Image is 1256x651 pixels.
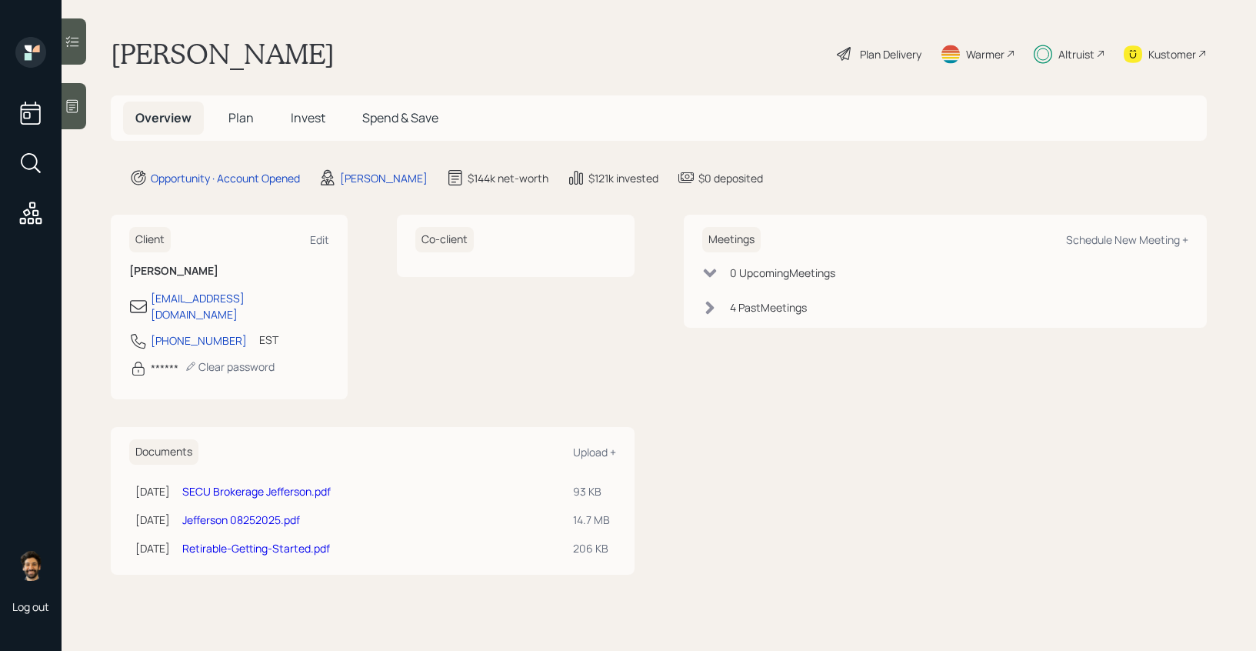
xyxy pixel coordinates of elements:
[259,332,278,348] div: EST
[966,46,1004,62] div: Warmer
[135,512,170,528] div: [DATE]
[182,512,300,527] a: Jefferson 08252025.pdf
[15,550,46,581] img: eric-schwartz-headshot.png
[291,109,325,126] span: Invest
[12,599,49,614] div: Log out
[151,170,300,186] div: Opportunity · Account Opened
[135,540,170,556] div: [DATE]
[151,290,329,322] div: [EMAIL_ADDRESS][DOMAIN_NAME]
[730,299,807,315] div: 4 Past Meeting s
[415,227,474,252] h6: Co-client
[730,265,835,281] div: 0 Upcoming Meeting s
[185,359,275,374] div: Clear password
[573,483,610,499] div: 93 KB
[588,170,658,186] div: $121k invested
[1066,232,1188,247] div: Schedule New Meeting +
[1058,46,1094,62] div: Altruist
[129,227,171,252] h6: Client
[135,109,192,126] span: Overview
[228,109,254,126] span: Plan
[135,483,170,499] div: [DATE]
[573,445,616,459] div: Upload +
[340,170,428,186] div: [PERSON_NAME]
[573,540,610,556] div: 206 KB
[129,439,198,465] h6: Documents
[111,37,335,71] h1: [PERSON_NAME]
[860,46,921,62] div: Plan Delivery
[182,484,331,499] a: SECU Brokerage Jefferson.pdf
[468,170,548,186] div: $144k net-worth
[702,227,761,252] h6: Meetings
[182,541,330,556] a: Retirable-Getting-Started.pdf
[129,265,329,278] h6: [PERSON_NAME]
[573,512,610,528] div: 14.7 MB
[1148,46,1196,62] div: Kustomer
[151,332,247,349] div: [PHONE_NUMBER]
[698,170,763,186] div: $0 deposited
[362,109,438,126] span: Spend & Save
[310,232,329,247] div: Edit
